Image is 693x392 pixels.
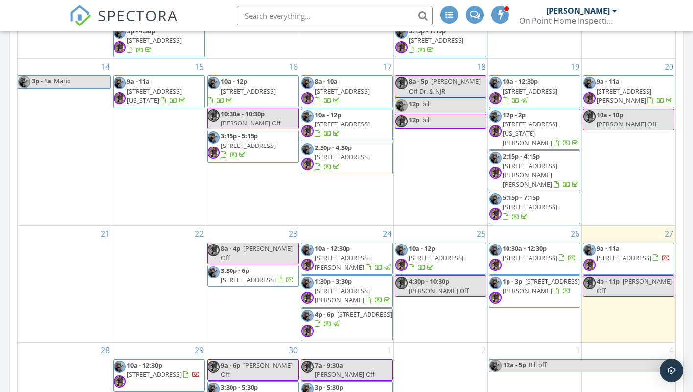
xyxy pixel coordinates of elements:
[287,226,300,242] a: Go to September 23, 2025
[489,75,580,108] a: 10a - 12:30p [STREET_ADDRESS]
[207,75,299,107] a: 10a - 12p [STREET_ADDRESS]
[489,193,502,205] img: img_5621.jpeg
[301,308,393,341] a: 4p - 6p [STREET_ADDRESS]
[597,77,620,86] span: 9a - 11a
[583,259,596,271] img: meee.jpg
[489,243,580,275] a: 10:30a - 12:30p [STREET_ADDRESS]
[583,77,596,89] img: img_5621.jpeg
[503,152,580,189] a: 2:15p - 4:15p [STREET_ADDRESS][PERSON_NAME][PERSON_NAME]
[221,266,249,275] span: 3:30p - 6p
[503,244,576,262] a: 10:30a - 12:30p [STREET_ADDRESS]
[503,120,557,147] span: [STREET_ADDRESS][US_STATE][PERSON_NAME]
[112,225,206,342] td: Go to September 22, 2025
[597,120,657,128] span: [PERSON_NAME] Off
[583,92,596,104] img: meee.jpg
[597,253,651,262] span: [STREET_ADDRESS]
[315,277,392,304] a: 1:30p - 3:30p [STREET_ADDRESS][PERSON_NAME]
[583,110,596,122] img: meee.jpg
[208,361,220,373] img: meee.jpg
[315,244,350,253] span: 10a - 12:30p
[315,143,370,171] a: 2:30p - 4:30p [STREET_ADDRESS]
[519,16,617,25] div: On Point Home Inspection Services
[221,361,293,379] span: [PERSON_NAME] Off
[315,286,370,304] span: [STREET_ADDRESS][PERSON_NAME]
[114,375,126,388] img: meee.jpg
[31,76,52,88] span: 3p - 1a
[503,193,540,202] span: 5:15p - 7:15p
[489,244,502,256] img: img_5621.jpeg
[489,77,502,89] img: img_5621.jpeg
[99,226,112,242] a: Go to September 21, 2025
[409,244,463,271] a: 10a - 12p [STREET_ADDRESS]
[503,161,557,189] span: [STREET_ADDRESS][PERSON_NAME][PERSON_NAME]
[208,244,220,256] img: meee.jpg
[503,277,580,295] a: 1p - 3p [STREET_ADDRESS][PERSON_NAME]
[489,110,502,122] img: img_5621.jpeg
[127,77,187,104] a: 9a - 11a [STREET_ADDRESS][US_STATE]
[99,59,112,74] a: Go to September 14, 2025
[193,343,206,358] a: Go to September 29, 2025
[489,208,502,220] img: meee.jpg
[114,361,126,373] img: img_5621.jpeg
[337,310,392,318] span: [STREET_ADDRESS]
[287,343,300,358] a: Go to September 30, 2025
[503,253,557,262] span: [STREET_ADDRESS]
[581,225,675,342] td: Go to September 27, 2025
[301,310,314,322] img: img_5621.jpeg
[583,277,596,289] img: meee.jpg
[300,225,393,342] td: Go to September 24, 2025
[409,286,469,295] span: [PERSON_NAME] Off
[395,244,408,256] img: img_5621.jpeg
[315,110,341,119] span: 10a - 12p
[113,75,205,108] a: 9a - 11a [STREET_ADDRESS][US_STATE]
[489,125,502,137] img: meee.jpg
[221,244,293,262] span: [PERSON_NAME] Off
[127,370,182,379] span: [STREET_ADDRESS]
[660,359,683,382] div: Open Intercom Messenger
[395,25,486,57] a: 5:15p - 7:15p [STREET_ADDRESS]
[583,244,596,256] img: img_5621.jpeg
[221,141,276,150] span: [STREET_ADDRESS]
[381,226,393,242] a: Go to September 24, 2025
[581,59,675,225] td: Go to September 20, 2025
[287,59,300,74] a: Go to September 16, 2025
[315,277,352,286] span: 1:30p - 3:30p
[221,109,265,118] span: 10:30a - 10:30p
[315,152,370,161] span: [STREET_ADDRESS]
[489,277,502,289] img: img_5621.jpeg
[315,310,392,328] a: 4p - 6p [STREET_ADDRESS]
[583,75,675,108] a: 9a - 11a [STREET_ADDRESS][PERSON_NAME]
[422,99,431,108] span: bill
[489,92,502,104] img: meee.jpg
[315,77,338,86] span: 8a - 10a
[395,277,408,289] img: meee.jpg
[489,192,580,224] a: 5:15p - 7:15p [STREET_ADDRESS]
[127,361,200,379] a: 10a - 12:30p [STREET_ADDRESS]
[193,59,206,74] a: Go to September 15, 2025
[69,13,178,34] a: SPECTORA
[409,277,449,286] span: 4:30p - 10:30p
[597,77,674,104] a: 9a - 11a [STREET_ADDRESS][PERSON_NAME]
[315,143,352,152] span: 2:30p - 4:30p
[99,343,112,358] a: Go to September 28, 2025
[315,370,375,379] span: [PERSON_NAME] Off
[221,361,240,369] span: 9a - 6p
[503,110,526,119] span: 12p - 2p
[301,92,314,104] img: meee.jpg
[503,193,557,220] a: 5:15p - 7:15p [STREET_ADDRESS]
[395,26,408,39] img: img_5621.jpeg
[54,76,71,85] span: Mario
[503,110,580,147] a: 12p - 2p [STREET_ADDRESS][US_STATE][PERSON_NAME]
[503,152,540,161] span: 2:15p - 4:15p
[69,5,91,26] img: The Best Home Inspection Software - Spectora
[395,77,408,89] img: meee.jpg
[409,77,428,86] span: 8a - 5p
[573,343,581,358] a: Go to October 3, 2025
[221,131,258,140] span: 3:15p - 5:15p
[221,383,258,392] span: 3:30p - 5:30p
[597,244,620,253] span: 9a - 11a
[193,226,206,242] a: Go to September 22, 2025
[301,110,314,122] img: img_5621.jpeg
[208,131,220,144] img: img_5621.jpeg
[597,110,623,119] span: 10a - 10p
